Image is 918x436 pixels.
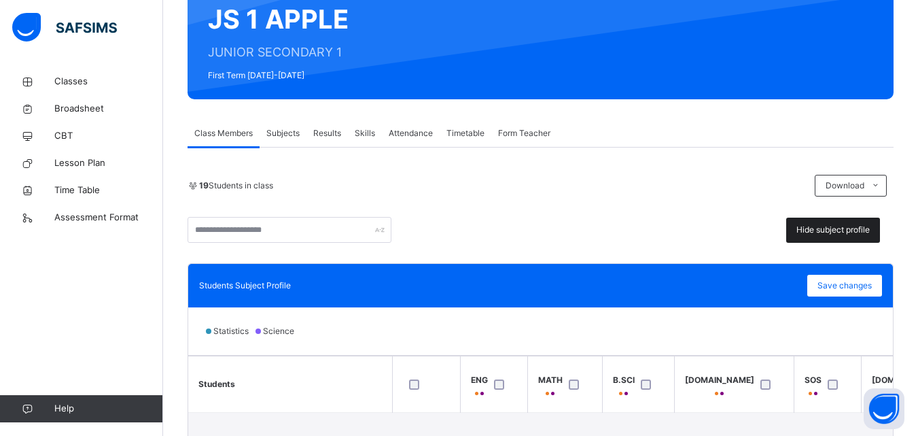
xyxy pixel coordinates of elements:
[538,374,563,386] span: MATH
[817,280,872,292] span: Save changes
[54,75,163,88] span: Classes
[54,402,162,416] span: Help
[54,156,163,170] span: Lesson Plan
[54,211,163,224] span: Assessment Format
[389,127,433,139] span: Attendance
[54,184,163,197] span: Time Table
[12,13,117,41] img: safsims
[796,224,870,236] span: Hide subject profile
[213,326,249,336] span: Statistics
[826,180,864,192] span: Download
[54,129,163,143] span: CBT
[194,127,253,139] span: Class Members
[266,127,300,139] span: Subjects
[613,374,635,386] span: B.SCI
[263,326,294,336] span: Science
[805,374,822,386] span: SOS
[471,374,488,386] span: ENG
[864,388,904,429] button: Open asap
[199,180,273,192] span: Students in class
[199,280,291,290] span: Students Subject Profile
[446,127,484,139] span: Timetable
[498,127,550,139] span: Form Teacher
[685,374,754,386] span: [DOMAIN_NAME]
[188,356,392,413] th: Students
[199,180,209,190] b: 19
[54,102,163,116] span: Broadsheet
[313,127,341,139] span: Results
[355,127,375,139] span: Skills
